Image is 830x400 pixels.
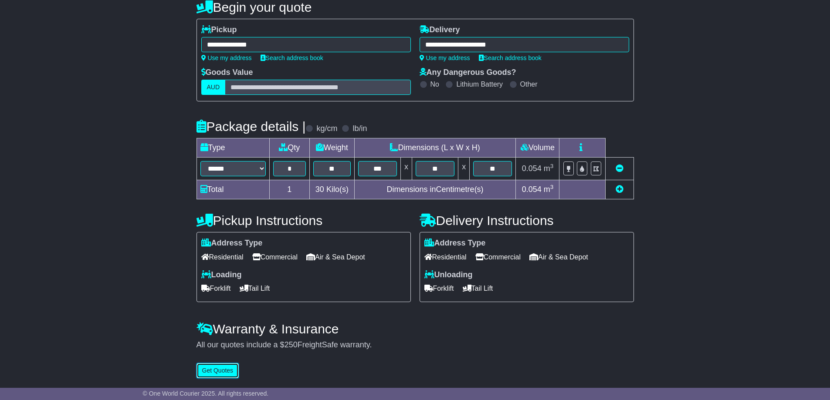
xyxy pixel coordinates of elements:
td: Type [196,138,269,158]
a: Search address book [479,54,542,61]
td: Dimensions (L x W x H) [354,138,516,158]
span: Air & Sea Depot [306,250,365,264]
sup: 3 [550,184,554,190]
label: Address Type [424,239,486,248]
span: Forklift [201,282,231,295]
label: Goods Value [201,68,253,77]
td: Kilo(s) [310,180,355,199]
h4: Pickup Instructions [196,213,411,228]
span: © One World Courier 2025. All rights reserved. [143,390,269,397]
a: Use my address [420,54,470,61]
span: Air & Sea Depot [529,250,588,264]
span: 0.054 [522,164,542,173]
a: Remove this item [616,164,623,173]
label: Other [520,80,538,88]
label: AUD [201,80,226,95]
td: x [458,158,470,180]
label: kg/cm [316,124,337,134]
span: Tail Lift [463,282,493,295]
label: Pickup [201,25,237,35]
a: Search address book [261,54,323,61]
span: m [544,185,554,194]
h4: Package details | [196,119,306,134]
td: 1 [269,180,310,199]
label: Address Type [201,239,263,248]
label: Any Dangerous Goods? [420,68,516,77]
td: x [400,158,412,180]
td: Volume [516,138,559,158]
h4: Delivery Instructions [420,213,634,228]
div: All our quotes include a $ FreightSafe warranty. [196,340,634,350]
span: Commercial [475,250,521,264]
span: Commercial [252,250,298,264]
span: 250 [285,340,298,349]
label: Loading [201,270,242,280]
label: Lithium Battery [456,80,503,88]
span: Tail Lift [240,282,270,295]
span: 30 [315,185,324,194]
button: Get Quotes [196,363,239,378]
td: Qty [269,138,310,158]
a: Use my address [201,54,252,61]
label: Unloading [424,270,473,280]
span: m [544,164,554,173]
h4: Warranty & Insurance [196,322,634,336]
span: Residential [424,250,467,264]
td: Dimensions in Centimetre(s) [354,180,516,199]
label: Delivery [420,25,460,35]
sup: 3 [550,163,554,169]
span: 0.054 [522,185,542,194]
td: Weight [310,138,355,158]
label: lb/in [352,124,367,134]
td: Total [196,180,269,199]
span: Forklift [424,282,454,295]
span: Residential [201,250,244,264]
label: No [430,80,439,88]
a: Add new item [616,185,623,194]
